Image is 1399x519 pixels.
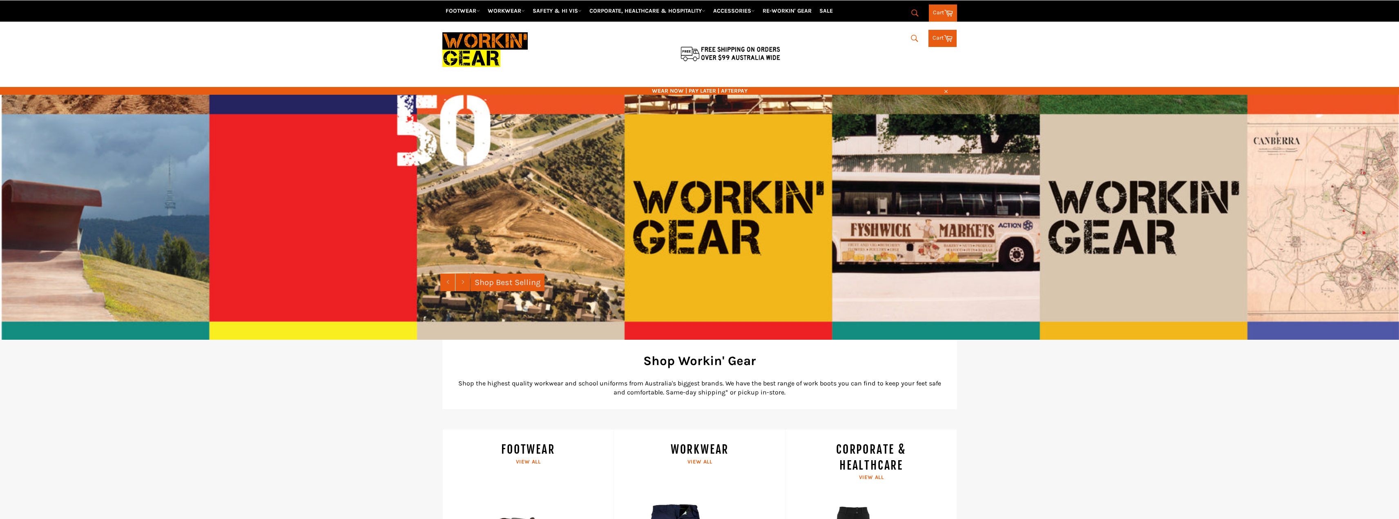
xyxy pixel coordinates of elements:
[442,4,483,18] a: FOOTWEAR
[442,87,957,95] span: WEAR NOW | PAY LATER | AFTERPAY
[928,30,957,47] a: Cart
[759,4,815,18] a: RE-WORKIN' GEAR
[455,352,945,370] h2: Shop Workin' Gear
[471,274,544,291] a: Shop Best Selling
[710,4,758,18] a: ACCESSORIES
[442,27,528,73] img: Workin Gear leaders in Workwear, Safety Boots, PPE, Uniforms. Australia's No.1 in Workwear
[529,4,585,18] a: SAFETY & HI VIS
[929,4,957,22] a: Cart
[816,4,836,18] a: SALE
[484,4,528,18] a: WORKWEAR
[455,379,945,397] p: Shop the highest quality workwear and school uniforms from Australia's biggest brands. We have th...
[679,45,781,62] img: Flat $9.95 shipping Australia wide
[586,4,709,18] a: CORPORATE, HEALTHCARE & HOSPITALITY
